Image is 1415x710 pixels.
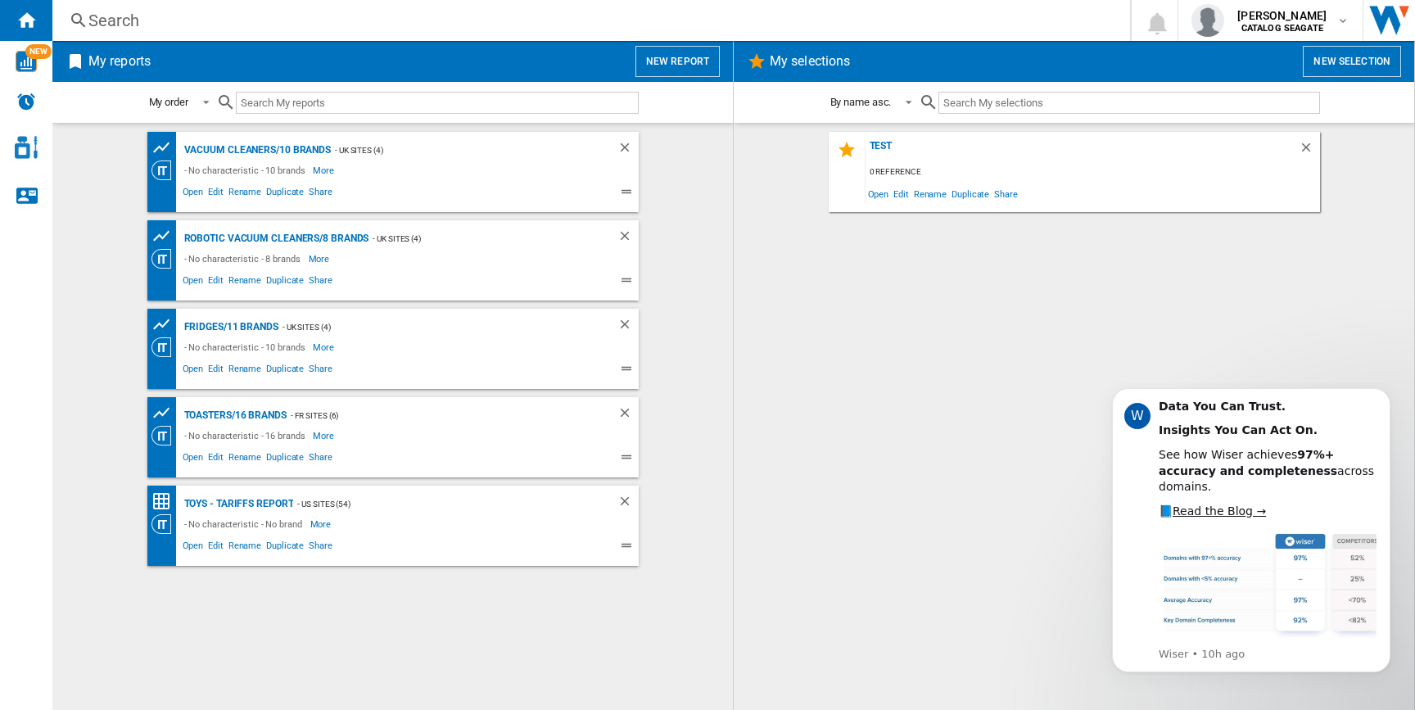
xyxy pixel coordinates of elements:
div: Category View [151,249,180,269]
span: Rename [226,184,264,204]
div: Delete [617,228,639,249]
img: wise-card.svg [16,51,37,72]
div: Toasters/16 brands [180,405,287,426]
span: Duplicate [264,538,306,558]
div: Delete [1299,140,1320,162]
span: More [310,514,334,534]
span: Edit [206,273,226,292]
div: Category View [151,161,180,180]
span: Open [180,184,206,204]
h2: My selections [766,46,853,77]
span: More [309,249,332,269]
div: - No characteristic - No brand [180,514,310,534]
span: Edit [206,184,226,204]
button: New report [635,46,720,77]
span: Open [180,538,206,558]
span: Duplicate [949,183,992,205]
div: Delete [617,317,639,337]
div: Category View [151,337,180,357]
span: Open [180,273,206,292]
div: - No characteristic - 8 brands [180,249,309,269]
span: Share [306,184,335,204]
div: Search [88,9,1087,32]
span: Edit [206,361,226,381]
div: Vacuum cleaners/10 brands [180,140,332,161]
div: Fridges/11 brands [180,317,278,337]
span: Duplicate [264,361,306,381]
span: Open [180,450,206,469]
div: - UK Sites (4) [331,140,584,161]
div: 0 reference [866,162,1320,183]
span: Rename [911,183,949,205]
div: Prices and No. offers by retailer graph [151,314,180,335]
div: Price Matrix [151,491,180,512]
div: Category View [151,426,180,445]
span: Rename [226,273,264,292]
div: - No characteristic - 10 brands [180,161,314,180]
div: - UK Sites (4) [368,228,584,249]
span: Share [306,361,335,381]
div: Prices and No. offers by brand graph [151,403,180,423]
div: Delete [617,140,639,161]
span: Share [992,183,1020,205]
div: - No characteristic - 10 brands [180,337,314,357]
div: Category View [151,514,180,534]
span: Edit [891,183,911,205]
div: - No characteristic - 16 brands [180,426,314,445]
span: Open [180,361,206,381]
div: Prices and No. offers by brand graph [151,226,180,246]
span: Share [306,273,335,292]
span: Duplicate [264,184,306,204]
div: - US sites (54) [293,494,584,514]
span: Edit [206,538,226,558]
span: [PERSON_NAME] [1237,7,1327,24]
button: New selection [1303,46,1401,77]
span: Rename [226,450,264,469]
span: Duplicate [264,450,306,469]
input: Search My selections [938,92,1319,114]
span: Open [866,183,892,205]
div: Prices and No. offers by brand graph [151,138,180,158]
div: Delete [617,405,639,426]
span: More [313,426,337,445]
b: CATALOG SEAGATE [1241,23,1323,34]
span: NEW [25,44,52,59]
div: By name asc. [830,96,892,108]
span: More [313,161,337,180]
img: cosmetic-logo.svg [15,136,38,159]
input: Search My reports [236,92,639,114]
div: Toys - Tariffs report [180,494,294,514]
div: Robotic vacuum cleaners/8 brands [180,228,369,249]
img: alerts-logo.svg [16,92,36,111]
span: Edit [206,450,226,469]
div: My order [149,96,188,108]
span: Rename [226,538,264,558]
span: Rename [226,361,264,381]
div: - FR Sites (6) [287,405,585,426]
div: Delete [617,494,639,514]
span: Share [306,450,335,469]
span: Duplicate [264,273,306,292]
div: TEst [866,140,1299,162]
img: profile.jpg [1191,4,1224,37]
span: More [313,337,337,357]
h2: My reports [85,46,154,77]
span: Share [306,538,335,558]
div: - UK Sites (4) [278,317,585,337]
